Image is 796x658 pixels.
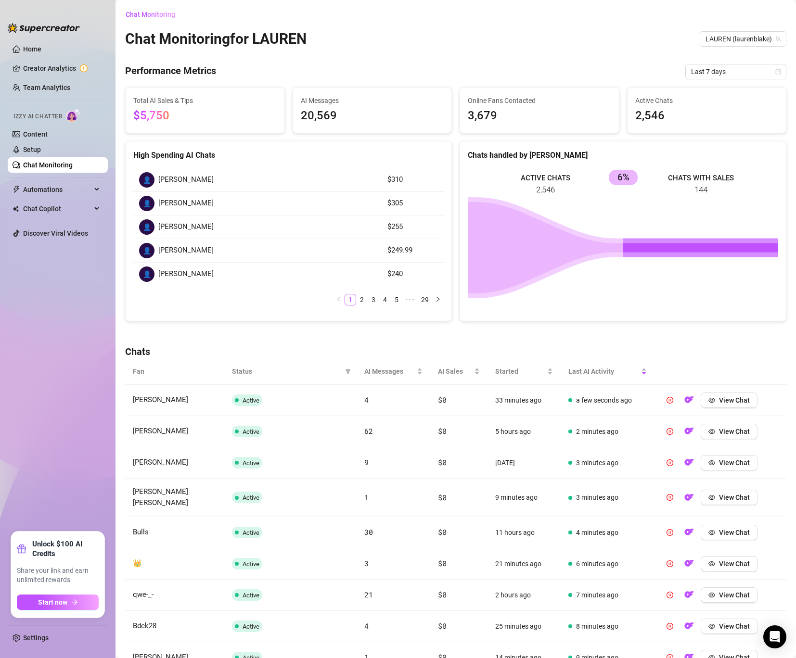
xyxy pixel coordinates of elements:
[701,392,757,408] button: View Chat
[681,556,697,571] button: OF
[701,490,757,505] button: View Chat
[243,459,259,467] span: Active
[576,459,618,467] span: 3 minutes ago
[32,539,99,558] strong: Unlock $100 AI Credits
[576,622,618,630] span: 8 minutes ago
[681,461,697,468] a: OF
[23,634,49,642] a: Settings
[708,592,715,598] span: eye
[681,587,697,603] button: OF
[243,494,259,501] span: Active
[681,455,697,470] button: OF
[576,396,632,404] span: a few seconds ago
[364,621,369,631] span: 4
[488,479,561,517] td: 9 minutes ago
[345,294,356,305] li: 1
[133,95,277,106] span: Total AI Sales & Tips
[356,294,368,305] li: 2
[684,527,694,537] img: OF
[635,107,779,125] span: 2,546
[133,528,149,536] span: Bulls
[13,205,19,212] img: Chat Copilot
[368,294,379,305] a: 3
[418,294,432,305] a: 29
[13,186,20,193] span: thunderbolt
[23,61,100,76] a: Creator Analytics exclamation-circle
[8,23,80,33] img: logo-BBDzfeDw.svg
[125,7,183,22] button: Chat Monitoring
[125,345,786,358] h4: Chats
[667,529,673,536] span: pause-circle
[23,229,88,237] a: Discover Viral Videos
[681,624,697,632] a: OF
[139,196,154,211] div: 👤
[17,566,99,585] span: Share your link and earn unlimited rewards
[364,457,369,467] span: 9
[387,198,438,209] article: $305
[243,623,259,630] span: Active
[357,358,430,385] th: AI Messages
[243,560,259,568] span: Active
[133,427,188,435] span: [PERSON_NAME]
[681,496,697,504] a: OF
[158,245,214,256] span: [PERSON_NAME]
[158,268,214,280] span: [PERSON_NAME]
[364,366,415,377] span: AI Messages
[23,130,48,138] a: Content
[133,395,188,404] span: [PERSON_NAME]
[23,182,91,197] span: Automations
[387,221,438,233] article: $255
[719,622,750,630] span: View Chat
[719,560,750,568] span: View Chat
[708,623,715,630] span: eye
[432,294,444,305] button: right
[576,428,618,435] span: 2 minutes ago
[301,95,444,106] span: AI Messages
[438,590,446,599] span: $0
[681,562,697,569] a: OF
[708,428,715,435] span: eye
[684,457,694,467] img: OF
[576,529,618,536] span: 4 minutes ago
[438,426,446,436] span: $0
[667,592,673,598] span: pause-circle
[719,396,750,404] span: View Chat
[357,294,367,305] a: 2
[380,294,390,305] a: 4
[684,558,694,568] img: OF
[13,112,62,121] span: Izzy AI Chatter
[701,424,757,439] button: View Chat
[336,296,342,302] span: left
[488,416,561,447] td: 5 hours ago
[158,198,214,209] span: [PERSON_NAME]
[23,84,70,91] a: Team Analytics
[719,428,750,435] span: View Chat
[681,430,697,437] a: OF
[763,625,786,648] div: Open Intercom Messenger
[576,493,618,501] span: 3 minutes ago
[133,458,188,467] span: [PERSON_NAME]
[708,560,715,567] span: eye
[719,459,750,467] span: View Chat
[719,529,750,536] span: View Chat
[66,108,81,122] img: AI Chatter
[681,398,697,406] a: OF
[243,397,259,404] span: Active
[708,494,715,501] span: eye
[468,107,611,125] span: 3,679
[488,548,561,580] td: 21 minutes ago
[432,294,444,305] li: Next Page
[402,294,418,305] span: •••
[775,36,781,42] span: team
[468,95,611,106] span: Online Fans Contacted
[391,294,402,305] a: 5
[684,590,694,599] img: OF
[438,558,446,568] span: $0
[488,358,561,385] th: Started
[708,529,715,536] span: eye
[667,494,673,501] span: pause-circle
[158,174,214,186] span: [PERSON_NAME]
